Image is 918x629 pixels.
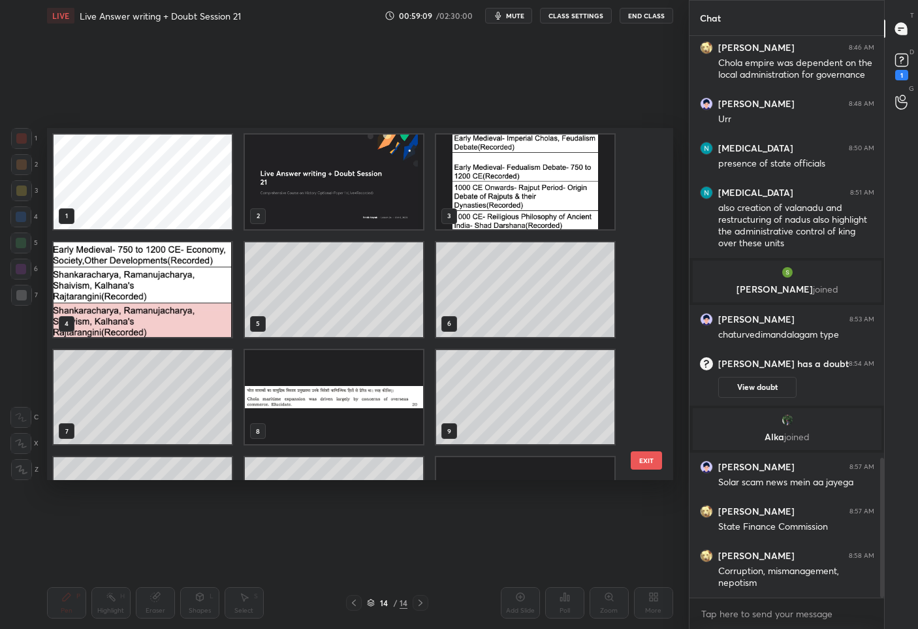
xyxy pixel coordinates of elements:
span: joined [812,283,838,295]
h4: Live Answer writing + Doubt Session 21 [80,10,241,22]
button: View doubt [718,377,797,398]
p: Chat [689,1,731,35]
div: / [393,599,397,607]
img: 3 [700,142,713,155]
div: 14 [377,599,390,607]
div: Chola empire was dependent on the local administration for governance [718,57,874,82]
span: mute [506,11,524,20]
h6: [PERSON_NAME] [718,42,795,54]
img: 5d82bec0e6f5415d9f82d90f433febc5.jpg [700,505,713,518]
img: 5d82bec0e6f5415d9f82d90f433febc5.jpg [700,41,713,54]
h6: [PERSON_NAME] [718,506,795,517]
div: 8:57 AM [849,508,874,515]
h6: [MEDICAL_DATA] [718,142,793,154]
div: grid [689,36,885,598]
h6: [PERSON_NAME] has a doubt [718,358,849,370]
p: [PERSON_NAME] [701,284,874,295]
div: LIVE [47,8,74,24]
div: 8:50 AM [849,144,874,152]
div: Z [11,459,39,480]
div: Urr [718,113,874,126]
div: Corruption, mismanagement, nepotism [718,565,874,590]
div: grid [47,128,650,481]
div: 3 [11,180,38,201]
div: 8:57 AM [849,463,874,471]
div: 8:58 AM [849,552,874,560]
div: 6 [10,259,38,280]
div: 14 [400,597,407,609]
button: EXIT [631,451,662,470]
div: 8:53 AM [849,315,874,323]
div: 1 [11,128,37,149]
div: presence of state officials [718,157,874,170]
div: C [10,407,39,428]
div: chaturvedimandalagam type [718,329,874,342]
div: State Finance Commission [718,521,874,534]
h6: [MEDICAL_DATA] [718,187,793,199]
div: 8:46 AM [849,44,874,52]
img: 17965203_8872FA73-5918-4E07-9D32-2E9A04BE361D.png [700,313,713,326]
div: 7 [11,285,38,306]
p: G [909,84,914,93]
p: D [910,47,914,57]
div: 8:51 AM [850,189,874,197]
img: 17965203_8872FA73-5918-4E07-9D32-2E9A04BE361D.png [700,97,713,110]
img: 17965203_8872FA73-5918-4E07-9D32-2E9A04BE361D.png [700,460,713,474]
h6: [PERSON_NAME] [718,98,795,110]
p: T [910,10,914,20]
img: 5d82bec0e6f5415d9f82d90f433febc5.jpg [700,549,713,562]
p: Alka [701,432,874,442]
div: 2 [11,154,38,175]
h6: [PERSON_NAME] [718,550,795,562]
h6: [PERSON_NAME] [718,461,795,473]
div: Solar scam news mein aa jayega [718,476,874,489]
button: End Class [620,8,673,24]
button: CLASS SETTINGS [540,8,612,24]
img: 7d785eaa2c794586966897d3f745daaa.69319596_3 [780,266,793,279]
span: joined [784,430,810,443]
div: X [10,433,39,454]
div: 8:48 AM [849,100,874,108]
div: 1 [895,70,908,80]
h6: [PERSON_NAME] [718,314,795,325]
img: 3 [700,186,713,199]
button: mute [485,8,532,24]
div: 8:54 AM [849,360,874,368]
div: also creation of valanadu and restructuring of nadus also highlight the administrative control of... [718,202,874,250]
img: d14dda80734c4a7dbbc76fc3e6366fd4.jpg [780,413,793,427]
div: 5 [10,233,38,253]
div: 4 [10,206,38,227]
